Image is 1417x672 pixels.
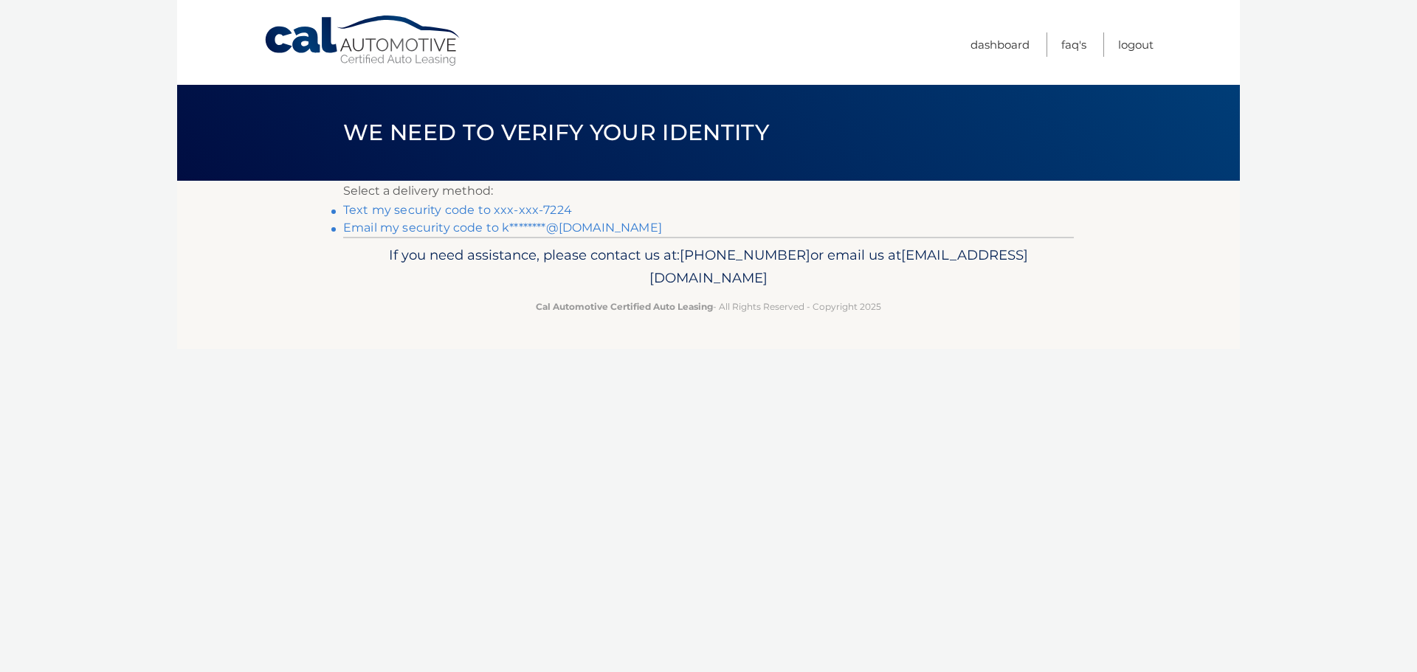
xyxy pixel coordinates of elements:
a: FAQ's [1061,32,1086,57]
p: Select a delivery method: [343,181,1074,201]
a: Dashboard [970,32,1030,57]
a: Cal Automotive [263,15,463,67]
strong: Cal Automotive Certified Auto Leasing [536,301,713,312]
span: [PHONE_NUMBER] [680,246,810,263]
p: - All Rights Reserved - Copyright 2025 [353,299,1064,314]
a: Text my security code to xxx-xxx-7224 [343,203,572,217]
span: We need to verify your identity [343,119,769,146]
a: Email my security code to k********@[DOMAIN_NAME] [343,221,662,235]
a: Logout [1118,32,1154,57]
p: If you need assistance, please contact us at: or email us at [353,243,1064,291]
